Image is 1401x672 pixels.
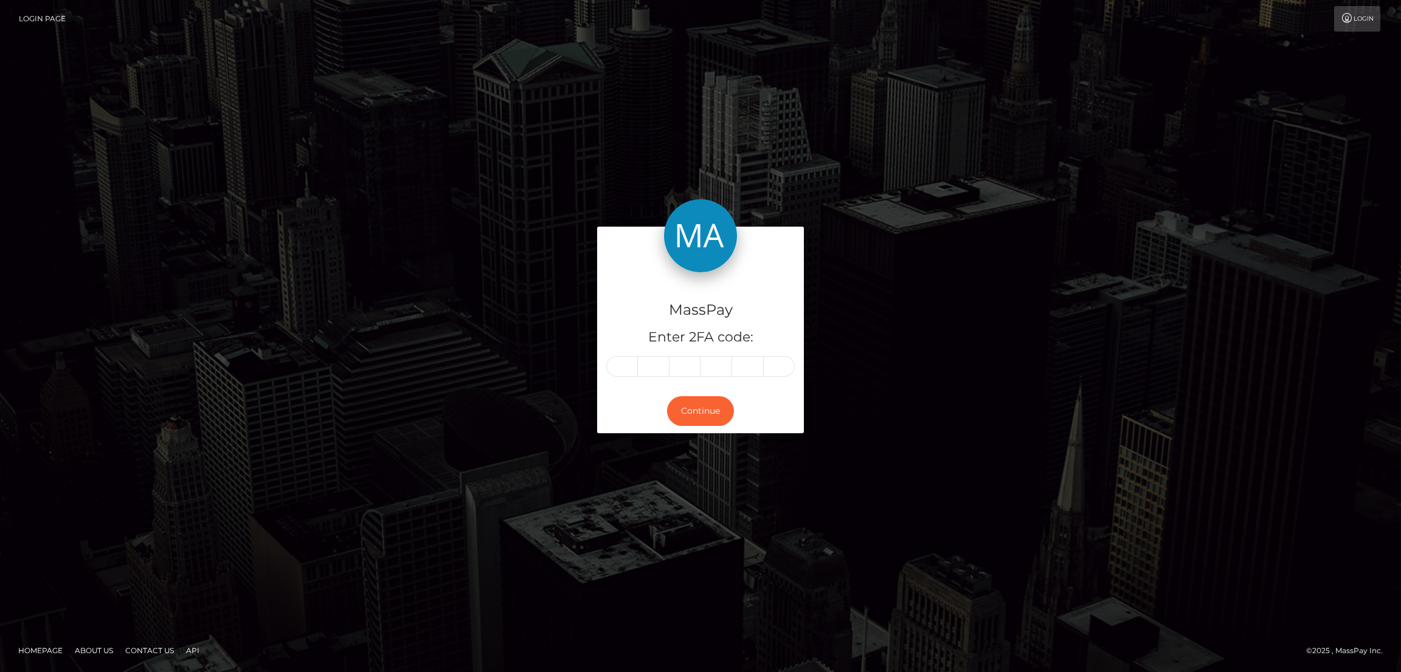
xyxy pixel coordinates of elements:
a: Contact Us [120,641,179,660]
a: Login [1334,6,1380,32]
a: Login Page [19,6,66,32]
div: © 2025 , MassPay Inc. [1306,644,1392,657]
a: About Us [70,641,118,660]
a: Homepage [13,641,67,660]
button: Continue [667,396,734,426]
h4: MassPay [606,300,795,321]
a: API [181,641,204,660]
h5: Enter 2FA code: [606,328,795,347]
img: MassPay [664,199,737,272]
